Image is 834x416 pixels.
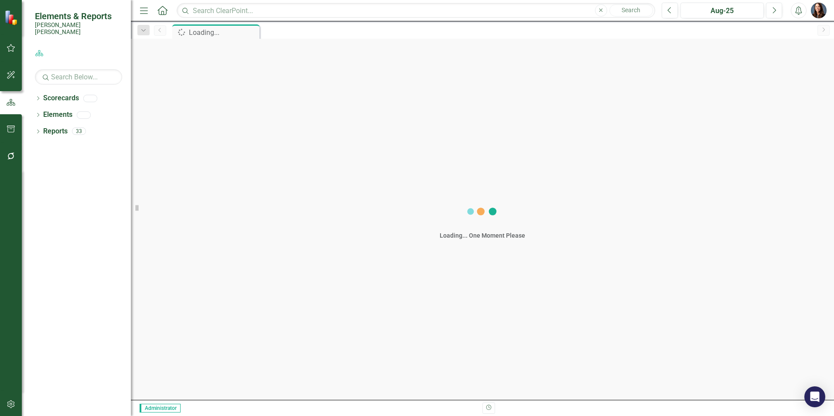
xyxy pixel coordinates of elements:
img: ClearPoint Strategy [4,10,20,25]
a: Scorecards [43,93,79,103]
button: Search [609,4,653,17]
button: Aug-25 [680,3,764,18]
a: Reports [43,126,68,136]
small: [PERSON_NAME] [PERSON_NAME] [35,21,122,36]
div: Loading... [189,27,257,38]
span: Elements & Reports [35,11,122,21]
input: Search Below... [35,69,122,85]
a: Elements [43,110,72,120]
span: Search [622,7,640,14]
input: Search ClearPoint... [177,3,655,18]
div: 33 [72,128,86,135]
div: Loading... One Moment Please [440,231,525,240]
img: Tami Griswold [811,3,827,18]
div: Aug-25 [684,6,761,16]
div: Open Intercom Messenger [804,386,825,407]
span: Administrator [140,404,181,413]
